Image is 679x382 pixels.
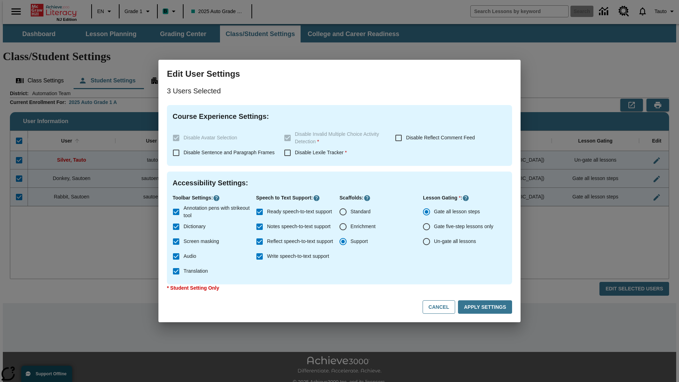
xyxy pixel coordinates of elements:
h4: Course Experience Settings : [173,111,506,122]
span: Disable Invalid Multiple Choice Activity Detection [295,131,379,144]
span: Annotation pens with strikeout tool [184,204,250,219]
label: These settings are specific to individual classes. To see these settings or make changes, please ... [280,131,390,145]
span: Audio [184,253,196,260]
span: Disable Reflect Comment Feed [406,135,475,140]
span: Disable Sentence and Paragraph Frames [184,150,275,155]
p: Toolbar Settings : [173,194,256,202]
span: Un-gate all lessons [434,238,476,245]
h3: Edit User Settings [167,68,512,80]
button: Click here to know more about [213,195,220,202]
span: Support [350,238,368,245]
span: Disable Avatar Selection [184,135,237,140]
button: Click here to know more about [462,195,469,202]
span: Disable Lexile Tracker [295,150,347,155]
button: Apply Settings [458,300,512,314]
span: Gate all lesson steps [434,208,480,215]
p: Speech to Text Support : [256,194,339,202]
label: These settings are specific to individual classes. To see these settings or make changes, please ... [169,131,278,145]
span: Gate five-step lessons only [434,223,493,230]
p: Lesson Gating : [423,194,506,202]
p: * Student Setting Only [167,284,512,292]
span: Translation [184,267,208,275]
span: Enrichment [350,223,376,230]
span: Dictionary [184,223,205,230]
span: Standard [350,208,371,215]
span: Screen masking [184,238,219,245]
span: Write speech-to-text support [267,253,329,260]
p: Scaffolds : [339,194,423,202]
button: Click here to know more about [313,195,320,202]
p: 3 Users Selected [167,85,512,97]
button: Click here to know more about [364,195,371,202]
span: Reflect speech-to-text support [267,238,333,245]
h4: Accessibility Settings : [173,177,506,189]
span: Ready speech-to-text support [267,208,332,215]
span: Notes speech-to-text support [267,223,331,230]
button: Cancel [423,300,455,314]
